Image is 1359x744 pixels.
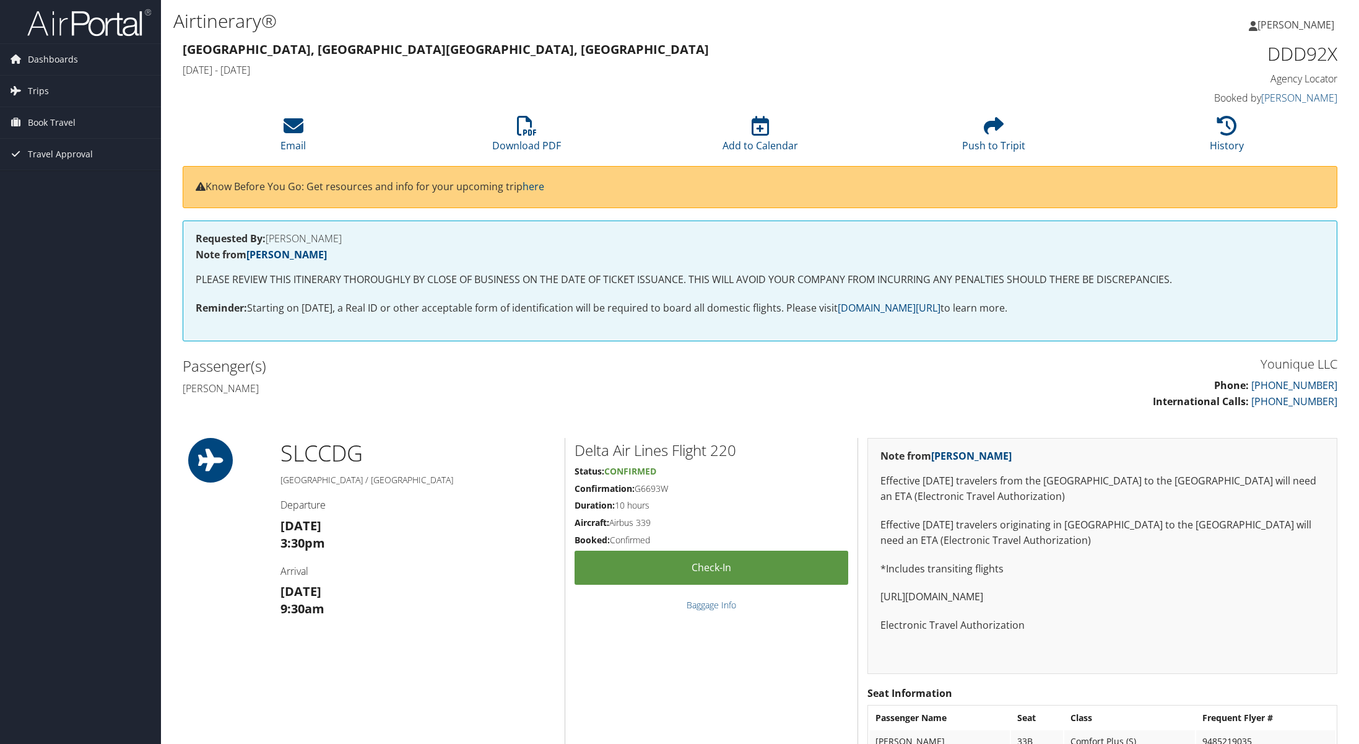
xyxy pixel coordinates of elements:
th: Seat [1011,707,1063,729]
h4: [PERSON_NAME] [196,234,1324,243]
th: Frequent Flyer # [1196,707,1335,729]
p: [URL][DOMAIN_NAME] [880,589,1324,605]
a: [PHONE_NUMBER] [1251,395,1337,408]
strong: Phone: [1214,379,1249,392]
a: Email [280,123,306,152]
a: Download PDF [492,123,561,152]
a: [PHONE_NUMBER] [1251,379,1337,392]
a: [PERSON_NAME] [246,248,327,261]
p: Know Before You Go: Get resources and info for your upcoming trip [196,179,1324,195]
p: Effective [DATE] travelers originating in [GEOGRAPHIC_DATA] to the [GEOGRAPHIC_DATA] will need an... [880,517,1324,549]
h5: [GEOGRAPHIC_DATA] / [GEOGRAPHIC_DATA] [280,474,555,486]
strong: Aircraft: [575,517,609,528]
span: Travel Approval [28,139,93,170]
a: [PERSON_NAME] [931,449,1012,463]
p: PLEASE REVIEW THIS ITINERARY THOROUGHLY BY CLOSE OF BUSINESS ON THE DATE OF TICKET ISSUANCE. THIS... [196,272,1324,288]
h4: [PERSON_NAME] [183,382,751,395]
span: Trips [28,76,49,107]
h1: Airtinerary® [173,8,955,34]
strong: Duration: [575,499,615,511]
a: Baggage Info [687,599,736,611]
img: airportal-logo.png [27,8,151,37]
strong: 9:30am [280,600,324,617]
strong: Requested By: [196,232,266,245]
strong: [DATE] [280,517,321,534]
p: *Includes transiting flights [880,561,1324,577]
h4: Agency Locator [1062,72,1337,85]
span: Book Travel [28,107,76,138]
a: Add to Calendar [723,123,798,152]
h5: Confirmed [575,534,849,546]
h1: SLC CDG [280,438,555,469]
a: History [1210,123,1244,152]
th: Class [1064,707,1195,729]
p: Starting on [DATE], a Real ID or other acceptable form of identification will be required to boar... [196,300,1324,317]
a: here [523,180,544,193]
span: Confirmed [604,465,656,477]
h1: DDD92X [1062,41,1337,67]
strong: International Calls: [1153,395,1249,408]
a: Push to Tripit [962,123,1025,152]
strong: [GEOGRAPHIC_DATA], [GEOGRAPHIC_DATA] [GEOGRAPHIC_DATA], [GEOGRAPHIC_DATA] [183,41,709,58]
span: [PERSON_NAME] [1257,18,1334,32]
strong: Note from [880,449,1012,463]
h5: 10 hours [575,499,849,512]
h4: Departure [280,498,555,512]
strong: Booked: [575,534,610,546]
th: Passenger Name [869,707,1009,729]
h5: Airbus 339 [575,517,849,529]
h4: Booked by [1062,91,1337,105]
strong: Reminder: [196,301,247,315]
a: Check-in [575,551,849,585]
a: [PERSON_NAME] [1261,91,1337,105]
strong: Seat Information [867,686,952,700]
h4: [DATE] - [DATE] [183,63,1044,77]
span: Dashboards [28,44,78,75]
h4: Arrival [280,564,555,578]
h5: G6693W [575,483,849,495]
p: Electronic Travel Authorization [880,618,1324,634]
strong: 3:30pm [280,535,325,551]
strong: Note from [196,248,327,261]
strong: Confirmation: [575,483,635,494]
a: [DOMAIN_NAME][URL] [838,301,940,315]
p: Effective [DATE] travelers from the [GEOGRAPHIC_DATA] to the [GEOGRAPHIC_DATA] will need an ETA (... [880,473,1324,505]
a: [PERSON_NAME] [1249,6,1347,43]
h2: Passenger(s) [183,356,751,377]
strong: [DATE] [280,583,321,600]
h2: Delta Air Lines Flight 220 [575,440,849,461]
strong: Status: [575,465,604,477]
h3: Younique LLC [770,356,1338,373]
